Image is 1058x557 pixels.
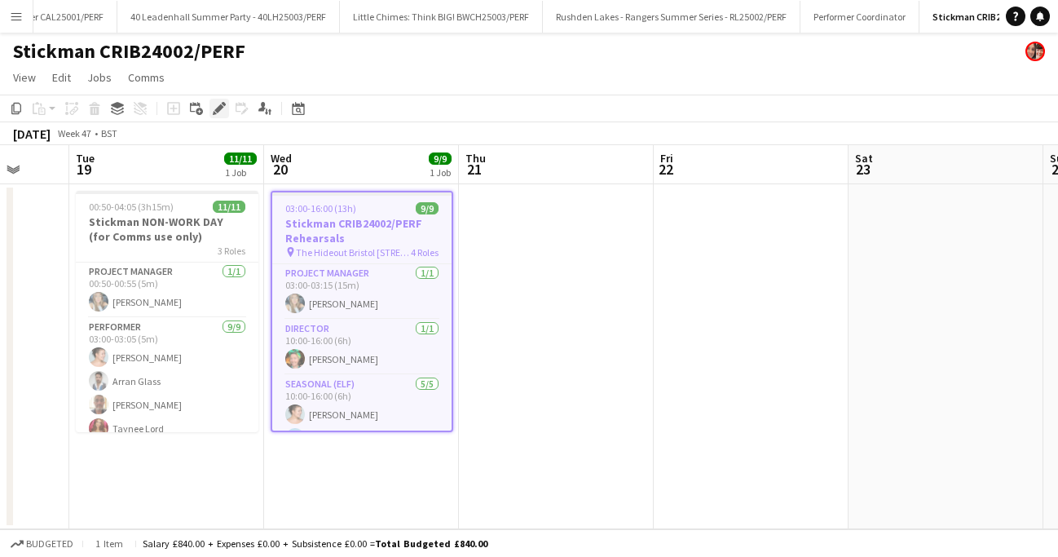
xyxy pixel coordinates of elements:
span: 22 [658,160,673,179]
span: 9/9 [416,202,439,214]
span: 20 [268,160,292,179]
h1: Stickman CRIB24002/PERF [13,39,245,64]
span: 11/11 [224,153,257,165]
span: 1 item [90,537,129,550]
div: 1 Job [430,166,451,179]
span: 3 Roles [218,245,245,257]
span: Total Budgeted £840.00 [375,537,487,550]
span: 11/11 [213,201,245,213]
app-card-role: Director1/110:00-16:00 (6h)[PERSON_NAME] [272,320,452,375]
span: Week 47 [54,127,95,139]
div: 1 Job [225,166,256,179]
app-card-role: Seasonal (Elf)5/510:00-16:00 (6h)[PERSON_NAME][PERSON_NAME] [272,375,452,525]
button: Performer Coordinator [800,1,919,33]
app-job-card: 00:50-04:05 (3h15m)11/11Stickman NON-WORK DAY (for Comms use only)3 RolesProject Manager1/100:50-... [76,191,258,432]
span: 23 [853,160,873,179]
span: 00:50-04:05 (3h15m) [89,201,174,213]
button: Budgeted [8,535,76,553]
span: Jobs [87,70,112,85]
div: [DATE] [13,126,51,142]
span: The Hideout Bristol [STREET_ADDRESS] [296,246,411,259]
button: 40 Leadenhall Summer Party - 40LH25003/PERF [117,1,340,33]
span: 9/9 [429,153,452,165]
button: Little Chimes: Think BIG! BWCH25003/PERF [340,1,543,33]
div: BST [101,127,117,139]
a: View [7,67,42,88]
span: 19 [73,160,95,179]
app-job-card: 03:00-16:00 (13h)9/9Stickman CRIB24002/PERF Rehearsals The Hideout Bristol [STREET_ADDRESS]4 Role... [271,191,453,432]
span: Comms [128,70,165,85]
span: Budgeted [26,538,73,550]
button: Rushden Lakes - Rangers Summer Series - RL25002/PERF [543,1,800,33]
span: 03:00-16:00 (13h) [285,202,356,214]
a: Jobs [81,67,118,88]
span: Sat [855,151,873,166]
span: Thu [465,151,486,166]
span: 21 [463,160,486,179]
app-card-role: Project Manager1/100:50-00:55 (5m)[PERSON_NAME] [76,263,258,318]
span: 4 Roles [411,246,439,259]
span: Tue [76,151,95,166]
div: Salary £840.00 + Expenses £0.00 + Subsistence £0.00 = [143,537,487,550]
a: Edit [46,67,77,88]
span: Wed [271,151,292,166]
a: Comms [121,67,171,88]
span: Fri [660,151,673,166]
span: View [13,70,36,85]
span: Edit [52,70,71,85]
h3: Stickman CRIB24002/PERF Rehearsals [272,216,452,245]
app-card-role: Project Manager1/103:00-03:15 (15m)[PERSON_NAME] [272,264,452,320]
h3: Stickman NON-WORK DAY (for Comms use only) [76,214,258,244]
app-user-avatar: Performer Department [1025,42,1045,61]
